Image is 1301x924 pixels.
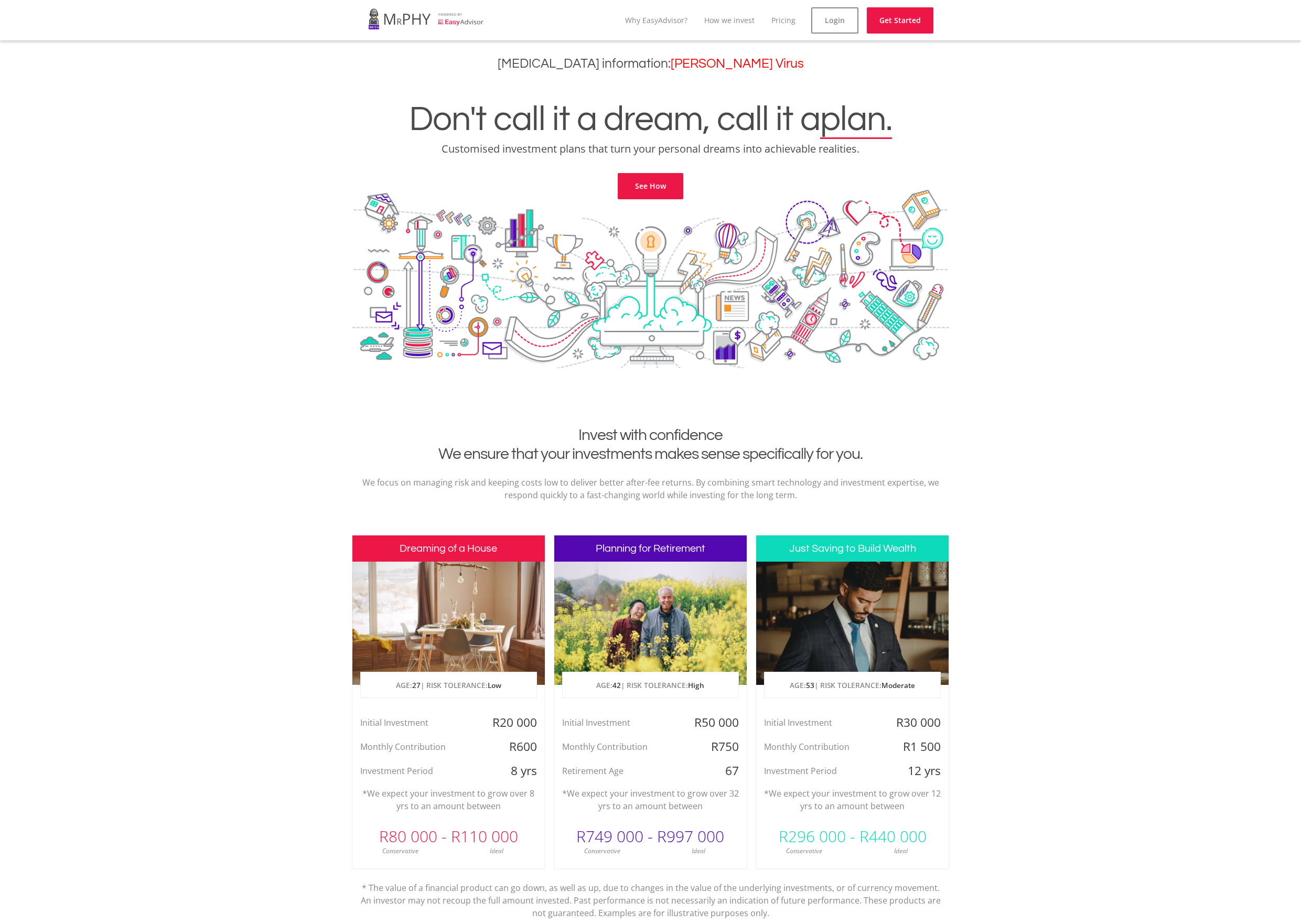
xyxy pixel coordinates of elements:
[352,846,449,856] div: Conservative
[612,680,621,690] span: 42
[8,102,1293,137] h1: Don't call it a dream, call it a
[764,787,941,812] p: *We expect your investment to grow over 12 yrs to an amount between
[352,715,481,730] div: Initial Investment
[765,672,940,699] p: AGE: | RISK TOLERANCE:
[480,715,544,730] div: R20 000
[756,715,885,730] div: Initial Investment
[488,680,501,690] span: Low
[554,763,683,779] div: Retirement Age
[412,680,421,690] span: 27
[683,763,747,779] div: 67
[352,821,545,852] div: R80 000 - R110 000
[360,787,537,812] p: *We expect your investment to grow over 8 yrs to an amount between
[683,715,747,730] div: R50 000
[554,821,747,852] div: R749 000 - R997 000
[704,15,755,25] a: How we invest
[688,680,704,690] span: High
[853,846,949,856] div: Ideal
[360,426,942,464] h2: Invest with confidence We ensure that your investments makes sense specifically for you.
[756,763,885,779] div: Investment Period
[554,846,651,856] div: Conservative
[756,846,853,856] div: Conservative
[756,821,949,852] div: R296 000 - R440 000
[554,715,683,730] div: Initial Investment
[480,763,544,779] div: 8 yrs
[563,672,738,699] p: AGE: | RISK TOLERANCE:
[650,846,747,856] div: Ideal
[885,739,949,755] div: R1 500
[352,763,481,779] div: Investment Period
[360,476,942,501] p: We focus on managing risk and keeping costs low to deliver better after-fee returns. By combining...
[352,535,545,562] h3: Dreaming of a House
[806,680,814,690] span: 53
[562,787,739,812] p: *We expect your investment to grow over 32 yrs to an amount between
[671,57,804,70] a: [PERSON_NAME] Virus
[8,56,1293,71] h3: [MEDICAL_DATA] information:
[554,535,747,562] h3: Planning for Retirement
[683,739,747,755] div: R750
[554,739,683,755] div: Monthly Contribution
[867,7,933,34] a: Get Started
[8,142,1293,156] p: Customised investment plans that turn your personal dreams into achievable realities.
[625,15,687,25] a: Why EasyAdvisor?
[756,535,949,562] h3: Just Saving to Build Wealth
[885,715,949,730] div: R30 000
[361,672,536,699] p: AGE: | RISK TOLERANCE:
[360,869,942,919] p: * The value of a financial product can go down, as well as up, due to changes in the value of the...
[820,102,892,137] span: plan.
[480,739,544,755] div: R600
[771,15,795,25] a: Pricing
[618,173,683,199] a: See How
[811,7,858,34] a: Login
[448,846,545,856] div: Ideal
[756,739,885,755] div: Monthly Contribution
[881,680,915,690] span: Moderate
[885,763,949,779] div: 12 yrs
[352,739,481,755] div: Monthly Contribution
